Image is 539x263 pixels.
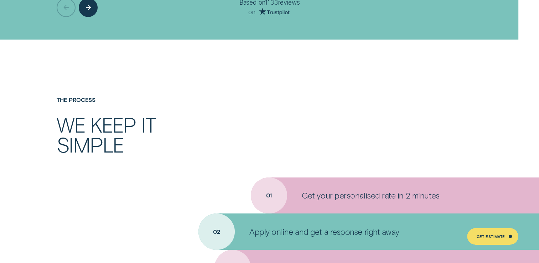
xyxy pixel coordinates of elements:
[248,9,255,15] span: on
[255,9,291,16] a: Go to Trust Pilot
[57,97,194,103] h4: The Process
[467,228,518,245] a: Get Estimate
[302,190,439,201] p: Get your personalised rate in 2 minutes
[249,227,399,237] p: Apply online and get a response right away
[57,114,194,155] h2: We keep it simple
